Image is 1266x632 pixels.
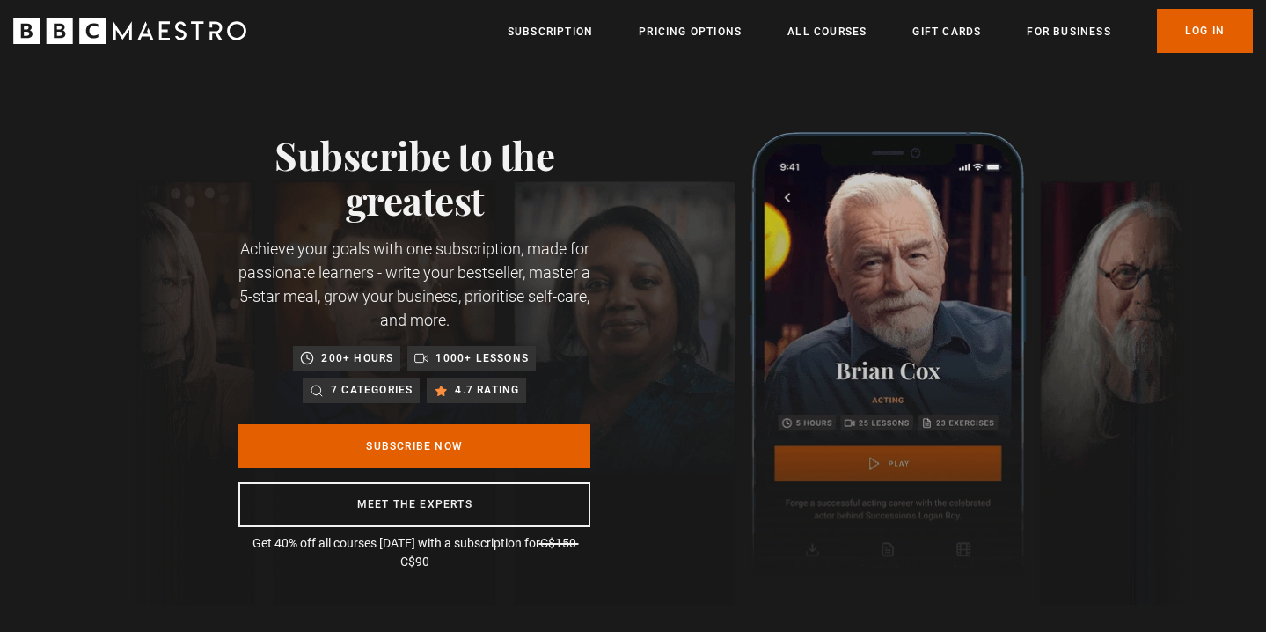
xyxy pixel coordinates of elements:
span: C$90 [400,555,429,569]
p: Achieve your goals with one subscription, made for passionate learners - write your bestseller, m... [238,237,590,332]
a: Subscribe Now [238,424,590,468]
svg: BBC Maestro [13,18,246,44]
a: Meet the experts [238,482,590,527]
p: 1000+ lessons [435,349,529,367]
a: Gift Cards [912,23,981,40]
h1: Subscribe to the greatest [238,132,590,223]
a: Log In [1157,9,1253,53]
a: All Courses [787,23,867,40]
a: For business [1027,23,1110,40]
nav: Primary [508,9,1253,53]
p: 200+ hours [321,349,393,367]
a: Subscription [508,23,593,40]
span: C$150 [540,536,576,550]
p: 4.7 rating [455,381,519,399]
a: Pricing Options [639,23,742,40]
p: 7 categories [331,381,413,399]
p: Get 40% off all courses [DATE] with a subscription for [238,534,590,571]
